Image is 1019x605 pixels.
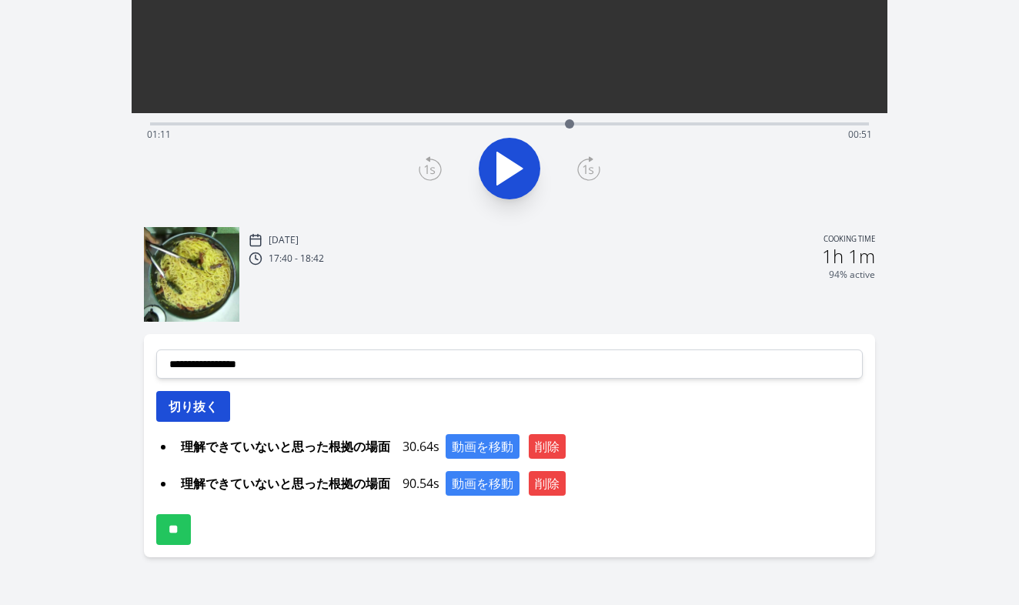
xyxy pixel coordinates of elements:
[147,128,171,141] span: 01:11
[144,227,239,323] img: 250911084120_thumb.jpeg
[175,434,396,459] span: 理解できていないと思った根拠の場面
[848,128,872,141] span: 00:51
[822,247,875,266] h2: 1h 1m
[156,391,230,422] button: 切り抜く
[529,434,566,459] button: 削除
[175,434,864,459] div: 30.64s
[269,252,324,265] p: 17:40 - 18:42
[529,471,566,496] button: 削除
[829,269,875,281] p: 94% active
[175,471,396,496] span: 理解できていないと思った根拠の場面
[446,434,520,459] button: 動画を移動
[175,471,864,496] div: 90.54s
[824,233,875,247] p: Cooking time
[269,234,299,246] p: [DATE]
[446,471,520,496] button: 動画を移動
